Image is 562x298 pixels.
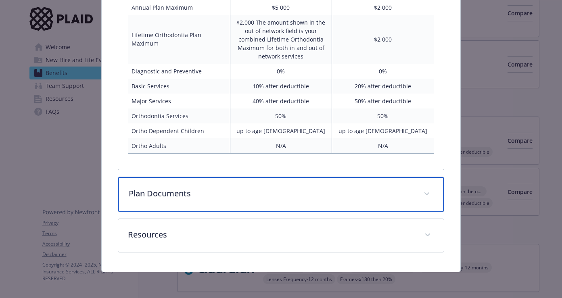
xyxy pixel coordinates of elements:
[118,177,444,212] div: Plan Documents
[332,79,434,94] td: 20% after deductible
[332,15,434,64] td: $2,000
[118,219,444,252] div: Resources
[128,138,230,154] td: Ortho Adults
[230,64,332,79] td: 0%
[332,138,434,154] td: N/A
[128,123,230,138] td: Ortho Dependent Children
[230,94,332,108] td: 40% after deductible
[230,138,332,154] td: N/A
[332,64,434,79] td: 0%
[128,229,415,241] p: Resources
[129,188,414,200] p: Plan Documents
[128,15,230,64] td: Lifetime Orthodontia Plan Maximum
[128,64,230,79] td: Diagnostic and Preventive
[128,79,230,94] td: Basic Services
[230,79,332,94] td: 10% after deductible
[332,94,434,108] td: 50% after deductible
[230,15,332,64] td: $2,000 The amount shown in the out of network field is your combined Lifetime Orthodontia Maximum...
[128,108,230,123] td: Orthodontia Services
[332,108,434,123] td: 50%
[230,108,332,123] td: 50%
[230,123,332,138] td: up to age [DEMOGRAPHIC_DATA]
[128,94,230,108] td: Major Services
[332,123,434,138] td: up to age [DEMOGRAPHIC_DATA]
